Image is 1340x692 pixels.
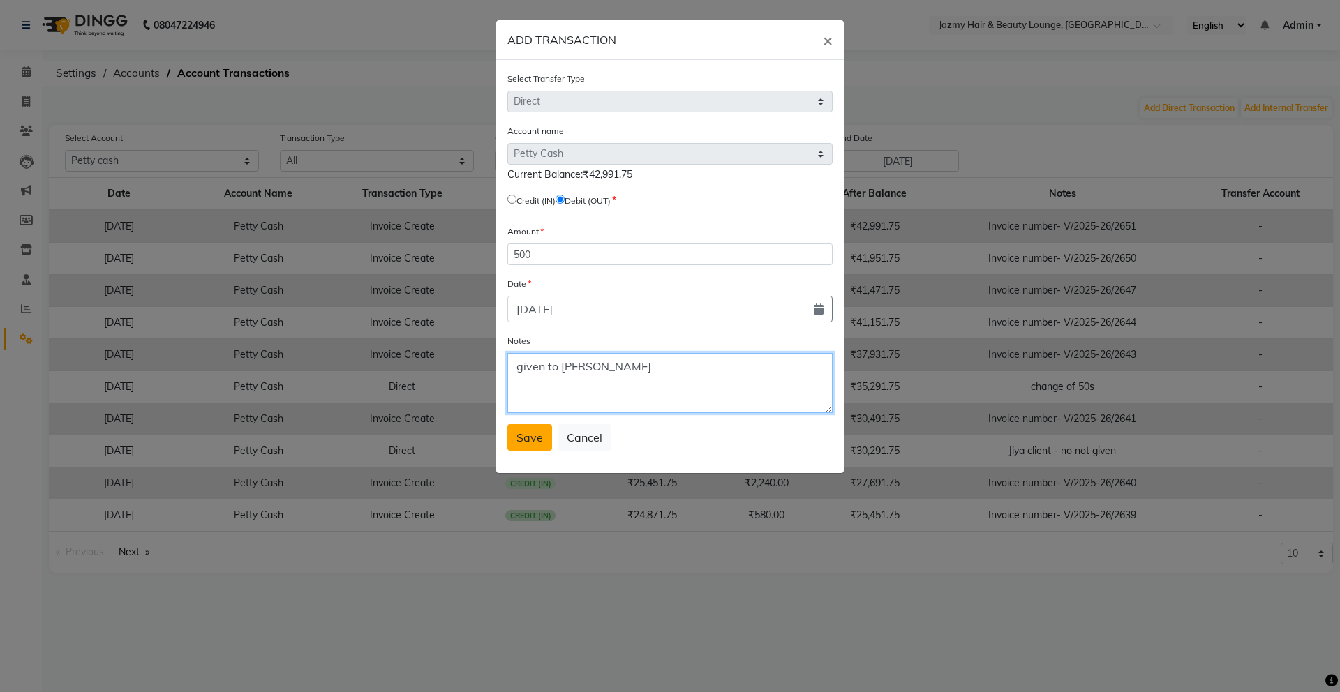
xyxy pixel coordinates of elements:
[516,430,543,444] span: Save
[507,278,531,290] label: Date
[507,335,530,347] label: Notes
[516,195,556,207] label: Credit (IN)
[565,195,611,207] label: Debit (OUT)
[507,168,632,181] span: Current Balance:₹42,991.75
[507,73,585,85] label: Select Transfer Type
[507,125,564,137] label: Account name
[823,29,833,50] span: ×
[558,424,611,451] button: Cancel
[507,31,616,48] h6: ADD TRANSACTION
[507,225,544,238] label: Amount
[507,424,552,451] button: Save
[812,20,844,59] button: Close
